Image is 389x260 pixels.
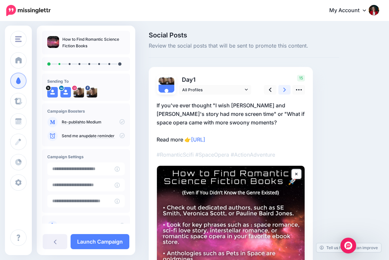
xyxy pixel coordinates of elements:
[182,86,243,93] span: All Profiles
[340,238,356,253] div: Open Intercom Messenger
[323,3,379,19] a: My Account
[159,77,166,85] img: 250822597_561618321794201_6841012283684770267_n-bsa135088.jpg
[166,77,174,85] img: 312092693_141646471941436_4531409903752221137_n-bsa135089.jpg
[74,87,84,97] img: 312092693_141646471941436_4531409903752221137_n-bsa135089.jpg
[193,76,196,83] span: 1
[47,79,125,84] h4: Sending To
[84,133,115,139] a: update reminder
[15,36,22,42] img: menu.png
[62,133,125,139] p: Send me an
[149,32,339,38] span: Social Posts
[62,119,82,125] a: Re-publish
[6,5,51,16] img: Missinglettr
[316,243,381,252] a: Tell us how we can improve
[62,119,125,125] p: to Medium
[62,36,125,49] p: How to Find Romantic Science Fiction Books
[87,87,97,97] img: 250822597_561618321794201_6841012283684770267_n-bsa135088.jpg
[157,150,305,159] p: #RomanticScifi #SpaceOpera #ActionAdventure
[47,87,58,97] img: user_default_image.png
[157,101,305,144] p: If you've ever thought "I wish [PERSON_NAME] and [PERSON_NAME]'s story had more screen time" or "...
[60,87,71,97] img: user_default_image.png
[47,109,125,114] h4: Campaign Boosters
[191,136,205,143] a: [URL]
[179,85,251,95] a: All Profiles
[297,75,305,81] span: 15
[47,154,125,159] h4: Campaign Settings
[149,42,339,50] span: Review the social posts that will be sent to promote this content.
[179,75,252,84] p: Day
[62,223,112,228] a: I confirm this is my content
[47,36,59,48] img: f4c822843d49d831067fc0ad7503a023_thumb.jpg
[159,85,174,100] img: user_default_image.png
